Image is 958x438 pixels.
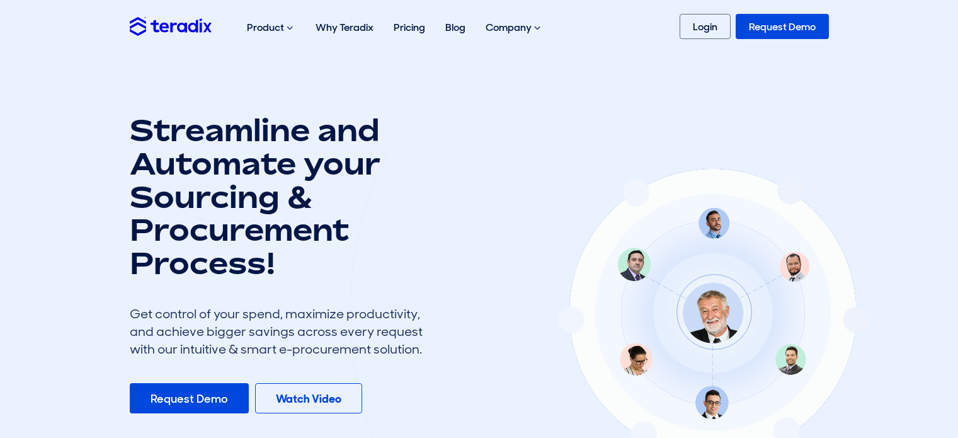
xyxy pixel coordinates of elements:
[130,17,212,35] img: Teradix logo
[237,8,305,48] div: Product
[476,8,553,48] div: Company
[736,14,829,39] a: Request Demo
[435,8,476,47] a: Blog
[305,8,384,47] a: Why Teradix
[680,14,731,39] a: Login
[255,383,362,413] a: Watch Video
[130,305,432,358] div: Get control of your spend, maximize productivity, and achieve bigger savings across every request...
[130,383,249,413] a: Request Demo
[384,8,435,47] a: Pricing
[130,113,432,280] h1: Streamline and Automate your Sourcing & Procurement Process!
[276,391,341,406] b: Watch Video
